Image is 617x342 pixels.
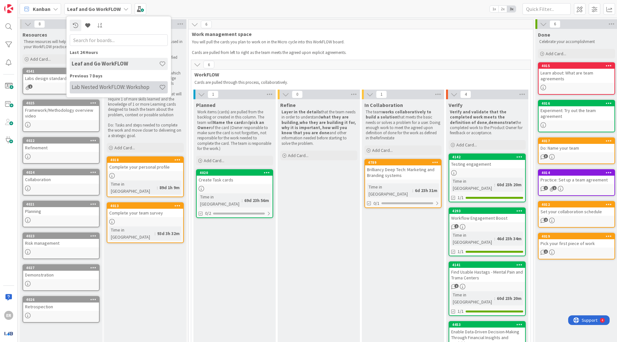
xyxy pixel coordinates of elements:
[205,210,211,217] span: 0/2
[157,184,158,191] span: :
[26,69,99,74] div: 4541
[200,171,273,175] div: 4020
[449,160,525,168] div: Testing engagement
[449,261,526,316] a: 4141Find Usable Hastags - Mental Pain and Trama CentersTime in [GEOGRAPHIC_DATA]:60d 23h 20m1/1
[26,138,99,143] div: 4022
[282,109,321,115] strong: Layer in the details
[26,234,99,238] div: 4023
[450,110,524,136] p: , the completed work to the Product Owner for feedback or acceptance.
[213,120,243,125] strong: Name the card
[538,233,615,259] a: 4019Pick your first piece of work
[550,20,560,28] span: 6
[412,187,413,194] span: :
[494,235,495,242] span: :
[23,138,99,152] div: 4022Refinement
[541,64,614,68] div: 4015
[23,297,99,311] div: 4026Retrospection
[449,208,525,214] div: 4293
[26,266,99,270] div: 4027
[539,101,614,120] div: 4016Experiment: Try out the team agreement
[70,49,168,56] div: Last 24 Hours
[449,322,525,328] div: 4453
[28,84,32,89] span: 1
[23,265,99,279] div: 4027Demonstration
[292,91,303,98] span: 0
[197,120,265,130] strong: pick an Owner
[449,262,525,268] div: 4141
[452,263,525,267] div: 4141
[197,170,273,184] div: 4020Create Task cards
[539,106,614,120] div: Experiment: Try out the team agreement
[544,218,548,222] span: 2
[192,39,522,45] p: You will pull the cards you plan to work on in the Micro cycle into this WorkFLOW board.
[373,200,380,207] span: 0/1
[495,181,523,188] div: 60d 23h 20m
[460,91,471,98] span: 4
[449,102,462,108] span: Verify
[280,102,296,108] span: Refine
[72,60,159,67] h4: Leaf and Go WorkFLOW
[366,109,432,120] strong: works collaboratively to build a solution
[449,262,525,282] div: 4141Find Usable Hastags - Mental Pain and Trama Centers
[452,322,525,327] div: 4453
[539,138,614,144] div: 4017
[110,158,183,162] div: 4018
[458,308,464,315] span: 1/1
[23,239,99,247] div: Risk management
[367,183,412,197] div: Time in [GEOGRAPHIC_DATA]
[23,68,99,74] div: 4541
[114,145,135,151] span: Add Card...
[23,297,99,303] div: 4026
[365,165,441,180] div: Brilliancy Deep Tech: Marketing and Branding systems
[538,62,615,95] a: 4015Learn about: What are team agreements
[375,135,386,141] em: Refine
[23,201,99,215] div: 4021Planning
[4,4,13,13] img: Visit kanbanzone.com
[539,138,614,152] div: 4017Do: Name your team
[449,207,526,256] a: 4293Workflow Engagement BoostTime in [GEOGRAPHIC_DATA]:46d 23h 34m1/1
[413,187,439,194] div: 6d 23h 31m
[539,101,614,106] div: 4016
[498,6,507,12] span: 2x
[452,155,525,159] div: 4142
[365,160,441,180] div: 4789Brilliancy Deep Tech: Marketing and Branding systems
[34,20,45,28] span: 8
[23,175,99,184] div: Collaboration
[30,56,51,62] span: Add Card...
[70,34,168,46] input: Search for boards...
[458,194,464,201] span: 1/1
[108,123,183,138] p: Do: Tasks and steps needed to complete the work and move closer to delivering on a strategic goal.
[22,137,100,164] a: 4022Refinement
[454,224,459,228] span: 1
[109,226,155,241] div: Time in [GEOGRAPHIC_DATA]
[242,197,243,204] span: :
[539,233,614,239] div: 4019
[366,110,440,141] p: The team that meets the basic needs or solves a problem for a user. Doing enough work to meet the...
[22,296,100,323] a: 4026Retrospection
[243,197,271,204] div: 69d 23h 56m
[23,138,99,144] div: 4022
[538,31,550,38] span: Done
[204,158,224,163] span: Add Card...
[541,171,614,175] div: 4014
[13,1,29,9] span: Support
[23,170,99,184] div: 4024Collaboration
[72,84,159,90] h4: Lab Nested WorkFLOW: Workshop
[288,153,308,158] span: Add Card...
[539,176,614,184] div: Practice: Set up a team agreement
[23,100,99,120] div: 4025Framework/Methodology overview video
[539,63,614,83] div: 4015Learn about: What are team agreements
[282,120,357,136] strong: who they are building it for, why it is important, how will you know that you are done
[507,6,516,12] span: 3x
[282,110,356,146] p: that the team needs in order to understand , and other information needed before starting to solv...
[364,102,403,108] span: In Collaboration
[541,202,614,207] div: 4012
[552,186,557,190] span: 1
[451,178,494,192] div: Time in [GEOGRAPHIC_DATA]
[107,209,183,217] div: Complete your team survey
[108,92,183,118] p: Experiment: A constrained activity that will require 1 of mare skills learned and the knowledge o...
[539,170,614,184] div: 4014Practice: Set up a team agreement
[523,3,571,15] input: Quick Filter...
[490,6,498,12] span: 1x
[4,311,13,320] div: ER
